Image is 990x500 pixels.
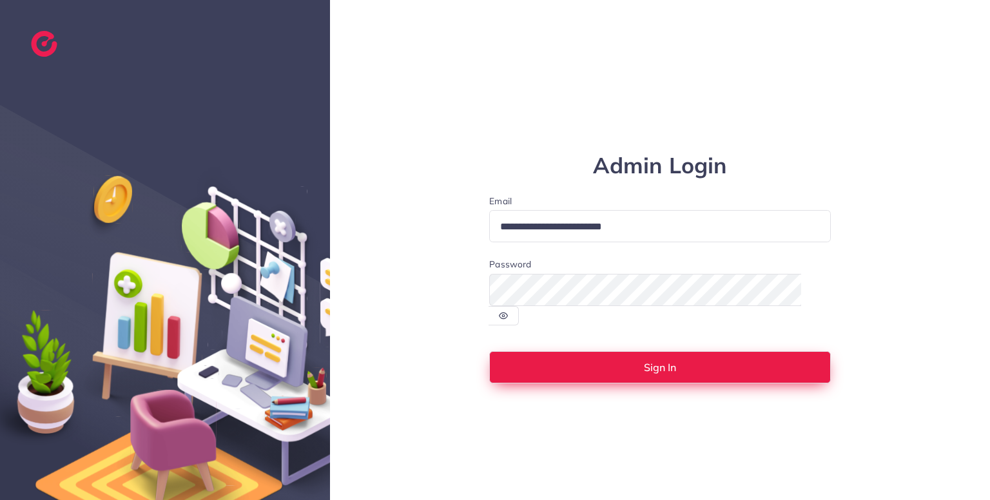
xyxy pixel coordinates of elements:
h1: Admin Login [489,153,831,179]
label: Email [489,195,831,207]
label: Password [489,258,531,271]
span: Sign In [644,362,676,372]
img: logo [31,31,57,57]
button: Sign In [489,351,831,383]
